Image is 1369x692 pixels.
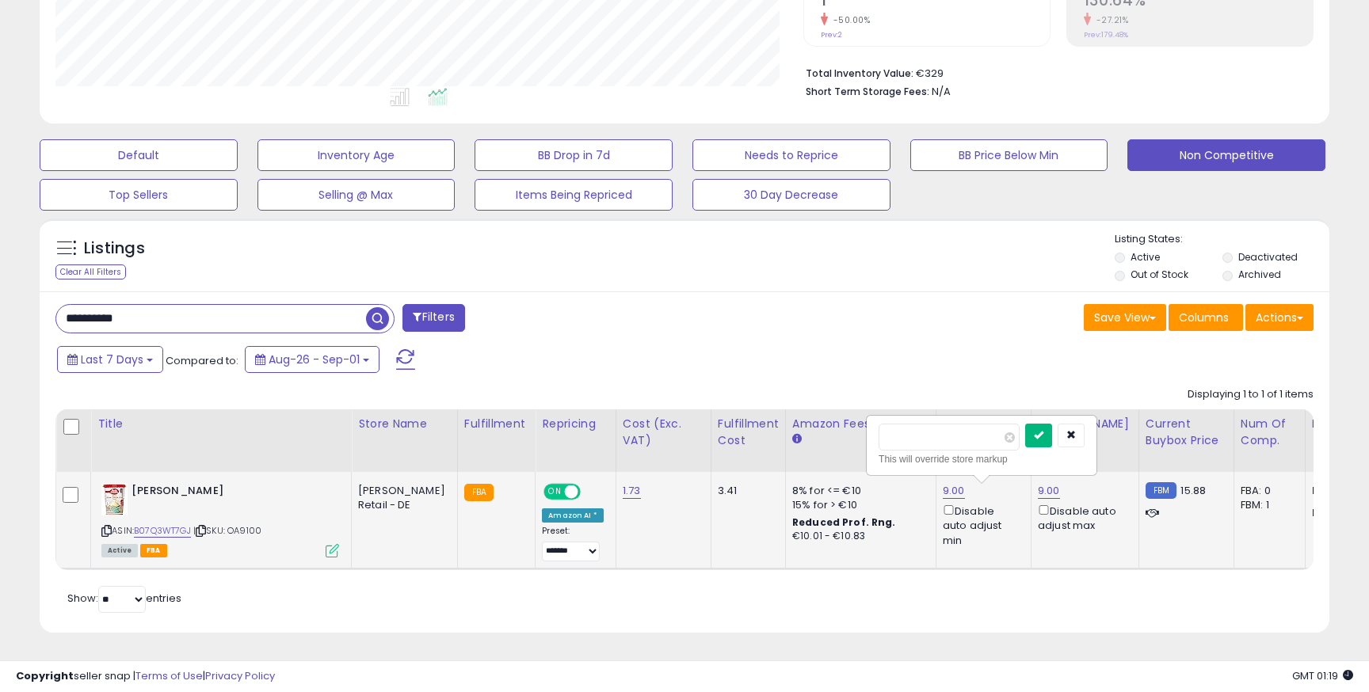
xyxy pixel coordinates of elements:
span: ON [545,485,565,499]
div: FBM: 1 [1241,498,1293,512]
div: Fulfillment Cost [718,416,779,449]
span: FBA [140,544,167,557]
div: 8% for <= €10 [792,484,924,498]
a: B07Q3WT7GJ [134,524,191,538]
div: seller snap | | [16,669,275,684]
div: [PERSON_NAME] [1038,416,1132,432]
b: Short Term Storage Fees: [806,85,929,98]
span: 15.88 [1180,483,1206,498]
a: 1.73 [623,483,641,499]
button: Needs to Reprice [692,139,890,171]
span: All listings currently available for purchase on Amazon [101,544,138,557]
div: Amazon AI * [542,508,604,523]
span: N/A [932,84,951,99]
button: Aug-26 - Sep-01 [245,346,379,373]
li: €329 [806,63,1302,82]
a: 9.00 [1038,483,1060,499]
small: FBA [464,484,494,501]
button: 30 Day Decrease [692,179,890,211]
span: Compared to: [166,353,238,368]
a: 9.00 [943,483,965,499]
div: 3.41 [718,484,773,498]
a: Privacy Policy [205,668,275,683]
div: Fulfillment [464,416,528,432]
button: BB Price Below Min [910,139,1108,171]
span: Columns [1179,310,1229,325]
div: Num of Comp. [1241,416,1298,449]
button: Inventory Age [257,139,456,171]
span: 2025-09-9 01:19 GMT [1292,668,1353,683]
span: Show: entries [67,591,181,606]
h5: Listings [84,238,145,260]
button: Top Sellers [40,179,238,211]
small: Prev: 179.48% [1084,30,1128,40]
label: Archived [1238,268,1281,281]
div: €10.01 - €10.83 [792,530,924,543]
button: Default [40,139,238,171]
div: Clear All Filters [55,264,126,279]
b: Total Inventory Value: [806,67,913,80]
strong: Copyright [16,668,74,683]
div: Store Name [358,416,451,432]
button: Selling @ Max [257,179,456,211]
label: Active [1131,250,1160,264]
span: OFF [578,485,604,499]
small: -27.21% [1091,14,1129,26]
div: Disable auto adjust min [943,502,1019,548]
label: Deactivated [1238,250,1298,264]
label: Out of Stock [1131,268,1188,281]
span: Aug-26 - Sep-01 [269,352,360,367]
b: Reduced Prof. Rng. [792,515,896,529]
small: -50.00% [828,14,871,26]
button: Save View [1084,304,1166,331]
button: BB Drop in 7d [475,139,673,171]
span: Last 7 Days [81,352,143,367]
div: ASIN: [101,484,339,556]
div: FBA: 0 [1241,484,1293,498]
button: Last 7 Days [57,346,163,373]
small: Amazon Fees. [792,432,802,447]
div: Repricing [542,416,609,432]
button: Filters [402,304,464,332]
img: 518NBDEI1jL._SL40_.jpg [101,484,128,515]
button: Items Being Repriced [475,179,673,211]
div: Disable auto adjust max [1038,502,1127,533]
span: | SKU: OA9100 [193,524,261,537]
button: Columns [1169,304,1243,331]
b: [PERSON_NAME] [132,484,324,503]
div: Title [97,416,345,432]
button: Non Competitive [1127,139,1325,171]
div: Preset: [542,526,604,561]
div: 15% for > €10 [792,498,924,512]
div: Displaying 1 to 1 of 1 items [1188,387,1314,402]
div: Current Buybox Price [1146,416,1227,449]
small: Prev: 2 [821,30,842,40]
small: FBM [1146,482,1176,499]
a: Terms of Use [135,668,203,683]
div: Amazon Fees [792,416,929,432]
button: Actions [1245,304,1314,331]
p: Listing States: [1115,232,1329,247]
div: [PERSON_NAME] Retail - DE [358,484,445,512]
div: This will override store markup [879,451,1085,467]
div: Cost (Exc. VAT) [623,416,704,449]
